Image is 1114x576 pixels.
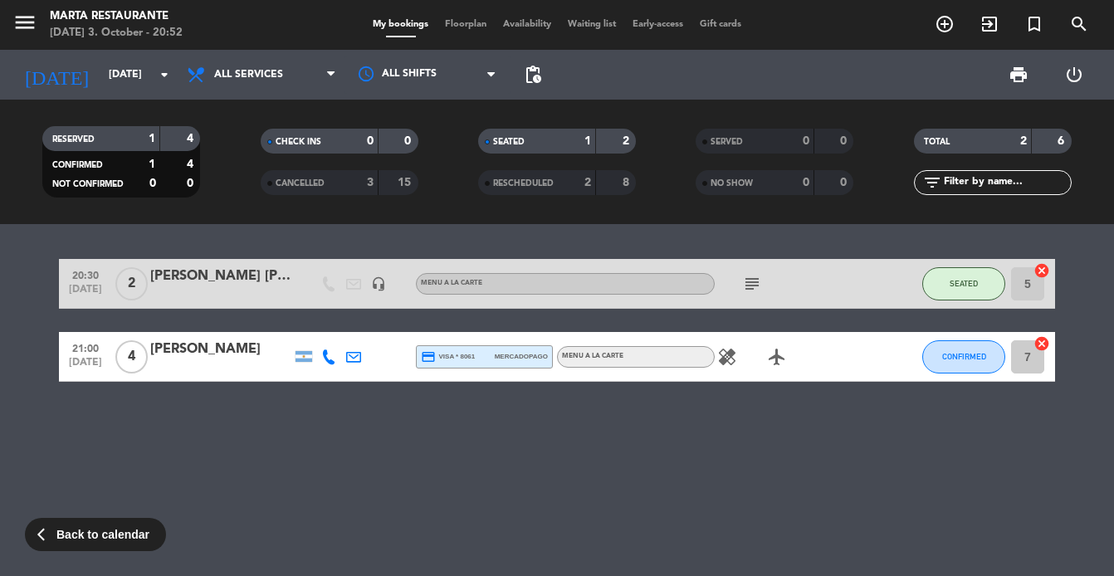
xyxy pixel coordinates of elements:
[149,178,156,189] strong: 0
[421,349,475,364] span: visa * 8061
[493,179,554,188] span: RESCHEDULED
[367,177,374,188] strong: 3
[922,173,942,193] i: filter_list
[404,135,414,147] strong: 0
[711,179,753,188] span: NO SHOW
[150,339,291,360] div: [PERSON_NAME]
[922,267,1005,300] button: SEATED
[276,138,321,146] span: CHECK INS
[187,178,197,189] strong: 0
[493,138,525,146] span: SEATED
[623,177,633,188] strong: 8
[584,135,591,147] strong: 1
[12,10,37,35] i: menu
[803,177,809,188] strong: 0
[942,352,986,361] span: CONFIRMED
[276,179,325,188] span: CANCELLED
[50,25,183,41] div: [DATE] 3. October - 20:52
[12,10,37,41] button: menu
[624,20,691,29] span: Early-access
[421,349,436,364] i: credit_card
[523,65,543,85] span: pending_actions
[398,177,414,188] strong: 15
[1033,335,1050,352] i: cancel
[12,56,100,93] i: [DATE]
[65,284,106,303] span: [DATE]
[149,133,155,144] strong: 1
[767,347,787,367] i: airplanemode_active
[52,180,124,188] span: NOT CONFIRMED
[56,525,149,544] span: Back to calendar
[154,65,174,85] i: arrow_drop_down
[115,340,148,373] span: 4
[562,353,623,359] span: MENU A LA CARTE
[1020,135,1027,147] strong: 2
[65,338,106,357] span: 21:00
[187,159,197,170] strong: 4
[371,276,386,291] i: headset_mic
[950,279,978,288] span: SEATED
[691,20,750,29] span: Gift cards
[840,177,850,188] strong: 0
[65,265,106,284] span: 20:30
[840,135,850,147] strong: 0
[115,267,148,300] span: 2
[364,20,437,29] span: My bookings
[1058,135,1068,147] strong: 6
[149,159,155,170] strong: 1
[437,20,495,29] span: Floorplan
[623,135,633,147] strong: 2
[711,138,743,146] span: SERVED
[37,527,52,542] span: arrow_back_ios
[717,347,737,367] i: healing
[52,161,103,169] span: CONFIRMED
[803,135,809,147] strong: 0
[1009,65,1028,85] span: print
[742,274,762,294] i: subject
[1047,50,1102,100] div: LOG OUT
[50,8,183,25] div: Marta Restaurante
[980,14,999,34] i: exit_to_app
[559,20,624,29] span: Waiting list
[1033,262,1050,279] i: cancel
[922,340,1005,373] button: CONFIRMED
[924,138,950,146] span: TOTAL
[584,177,591,188] strong: 2
[495,351,548,362] span: mercadopago
[1024,14,1044,34] i: turned_in_not
[1064,65,1084,85] i: power_settings_new
[150,266,291,287] div: [PERSON_NAME] [PERSON_NAME]
[187,133,197,144] strong: 4
[52,135,95,144] span: RESERVED
[214,69,283,81] span: All services
[65,357,106,376] span: [DATE]
[935,14,955,34] i: add_circle_outline
[367,135,374,147] strong: 0
[421,280,482,286] span: MENU A LA CARTE
[1069,14,1089,34] i: search
[942,173,1071,192] input: Filter by name...
[495,20,559,29] span: Availability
